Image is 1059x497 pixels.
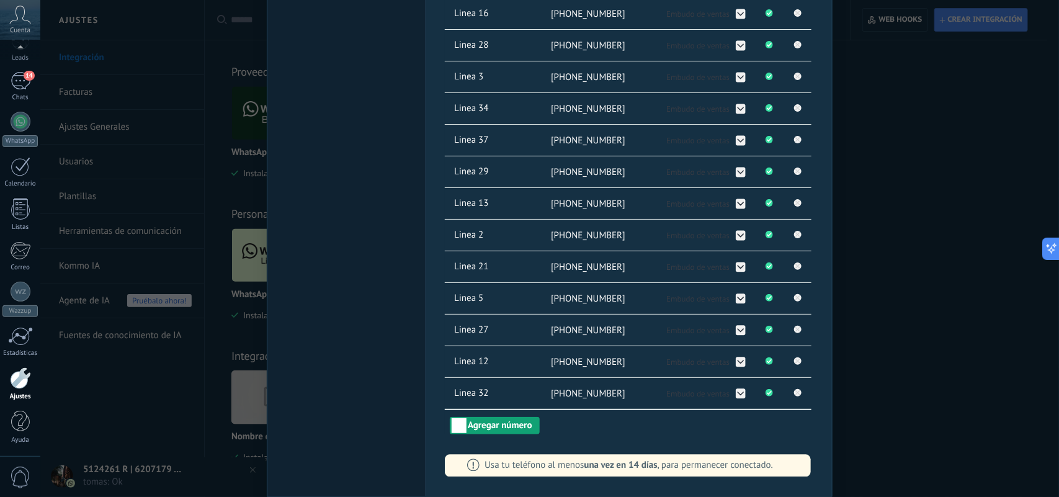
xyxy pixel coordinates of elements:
[485,460,773,472] span: Usa tu teléfono al menos , para permanecer conectado.
[754,315,785,346] li: Conectado correctamente
[666,388,730,399] span: Embudo de ventas
[15,286,26,297] img: Wazzup
[666,199,730,209] span: Embudo de ventas
[10,27,30,35] span: Cuenta
[551,388,625,400] span: [PHONE_NUMBER]
[663,102,748,115] button: Embudo de ventas
[663,39,748,52] button: Embudo de ventas
[666,262,730,272] span: Embudo de ventas
[754,220,785,251] li: Conectado correctamente
[551,103,625,115] span: [PHONE_NUMBER]
[551,8,625,20] span: [PHONE_NUMBER]
[551,40,625,51] span: [PHONE_NUMBER]
[24,71,34,81] span: 14
[666,293,730,304] span: Embudo de ventas
[551,261,625,273] span: [PHONE_NUMBER]
[754,61,785,92] li: Conectado correctamente
[754,93,785,124] li: Conectado correctamente
[666,357,730,367] span: Embudo de ventas
[754,346,785,377] li: Conectado correctamente
[452,292,542,305] span: Linea 5
[452,102,542,115] span: Linea 34
[452,324,542,337] span: Linea 27
[754,251,785,282] li: Conectado correctamente
[663,166,748,179] button: Embudo de ventas
[452,261,542,274] span: Linea 21
[452,7,542,20] span: Linea 16
[2,135,38,147] div: WhatsApp
[666,135,730,146] span: Embudo de ventas
[2,305,38,317] div: Wazzup
[551,166,625,178] span: [PHONE_NUMBER]
[2,180,38,188] div: Calendario
[666,40,730,51] span: Embudo de ventas
[663,261,748,274] button: Embudo de ventas
[754,283,785,314] li: Conectado correctamente
[754,156,785,187] li: Conectado correctamente
[663,292,748,305] button: Embudo de ventas
[551,230,625,241] span: [PHONE_NUMBER]
[663,134,748,147] button: Embudo de ventas
[452,197,542,210] span: Linea 13
[754,30,785,61] li: Conectado correctamente
[450,417,539,434] button: Agregar número
[663,7,748,20] button: Embudo de ventas
[551,293,625,305] span: [PHONE_NUMBER]
[663,324,748,337] button: Embudo de ventas
[2,436,38,444] div: Ayuda
[452,166,542,179] span: Linea 29
[452,39,542,52] span: Linea 28
[666,325,730,336] span: Embudo de ventas
[551,135,625,146] span: [PHONE_NUMBER]
[584,460,658,472] span: una vez en 14 días
[754,125,785,156] li: Conectado correctamente
[666,72,730,83] span: Embudo de ventas
[754,378,785,409] li: Conectado correctamente
[452,229,542,242] span: Linea 2
[666,104,730,114] span: Embudo de ventas
[666,230,730,241] span: Embudo de ventas
[2,393,38,401] div: Ajustes
[551,71,625,83] span: [PHONE_NUMBER]
[663,356,748,369] button: Embudo de ventas
[2,349,38,357] div: Estadísticas
[2,94,38,102] div: Chats
[666,9,730,19] span: Embudo de ventas
[452,356,542,369] span: Linea 12
[754,188,785,219] li: Conectado correctamente
[452,71,542,84] span: Linea 3
[663,197,748,210] button: Embudo de ventas
[551,325,625,336] span: [PHONE_NUMBER]
[2,223,38,231] div: Listas
[663,387,748,400] button: Embudo de ventas
[452,387,542,400] span: Linea 32
[2,264,38,272] div: Correo
[666,167,730,177] span: Embudo de ventas
[663,71,748,84] button: Embudo de ventas
[452,134,542,147] span: Linea 37
[663,229,748,242] button: Embudo de ventas
[551,356,625,368] span: [PHONE_NUMBER]
[551,198,625,210] span: [PHONE_NUMBER]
